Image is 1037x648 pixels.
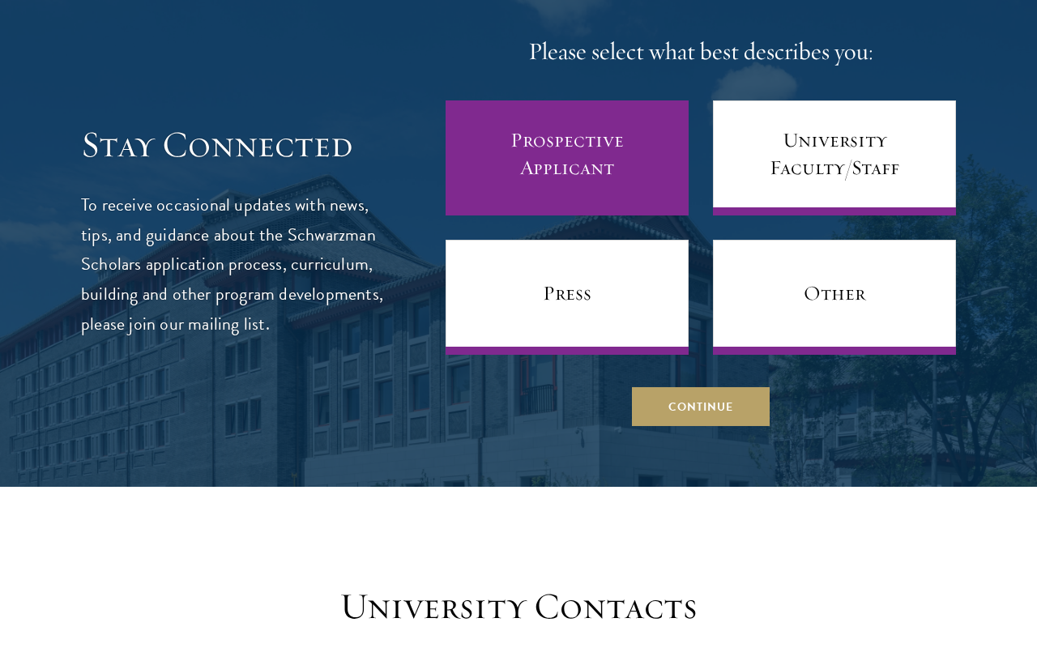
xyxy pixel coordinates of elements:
[446,100,689,215] a: Prospective Applicant
[81,122,385,168] h3: Stay Connected
[81,190,385,340] p: To receive occasional updates with news, tips, and guidance about the Schwarzman Scholars applica...
[446,36,956,68] h4: Please select what best describes you:
[267,584,770,629] h3: University Contacts
[713,240,956,355] a: Other
[446,240,689,355] a: Press
[713,100,956,215] a: University Faculty/Staff
[632,387,770,426] button: Continue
